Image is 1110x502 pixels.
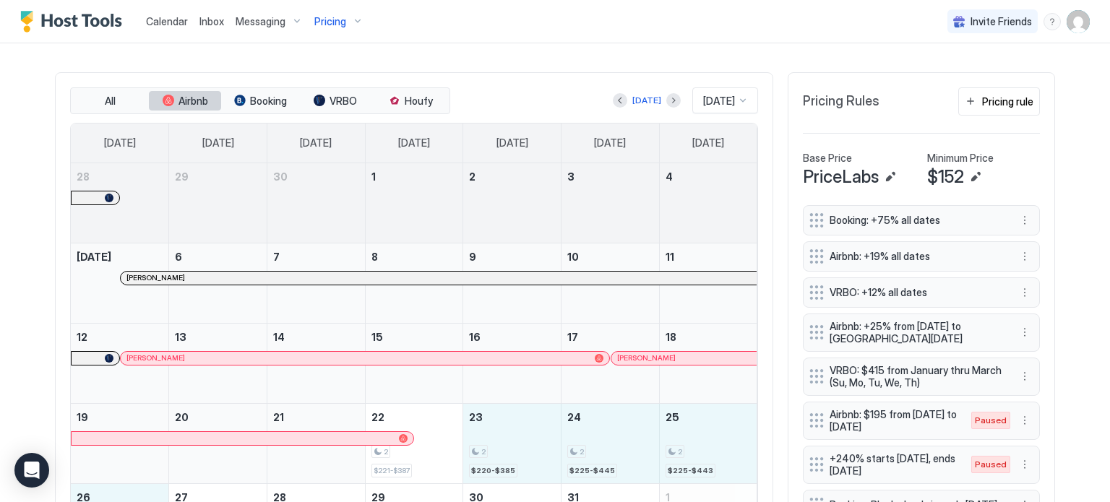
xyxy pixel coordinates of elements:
div: menu [1016,456,1033,473]
td: October 19, 2025 [71,403,169,483]
td: October 12, 2025 [71,323,169,403]
span: Messaging [236,15,285,28]
span: Airbnb: +19% all dates [830,250,1002,263]
div: menu [1044,13,1061,30]
td: October 24, 2025 [562,403,660,483]
span: VRBO: +12% all dates [830,286,1002,299]
a: October 7, 2025 [267,243,365,270]
button: More options [1016,248,1033,265]
div: [PERSON_NAME] [617,353,751,363]
a: October 10, 2025 [562,243,659,270]
td: October 6, 2025 [169,243,267,323]
a: October 14, 2025 [267,324,365,350]
div: VRBO: +12% all dates menu [803,277,1040,308]
button: More options [1016,212,1033,229]
div: [PERSON_NAME] [126,353,603,363]
td: October 15, 2025 [365,323,463,403]
button: Edit [882,168,899,186]
div: [PERSON_NAME] [126,273,751,282]
span: 21 [273,411,284,423]
a: October 11, 2025 [660,243,757,270]
td: September 30, 2025 [267,163,365,243]
span: Airbnb [178,95,208,108]
button: More options [1016,324,1033,341]
span: $221-$387 [374,466,410,475]
span: [DATE] [300,137,332,150]
div: menu [1016,368,1033,385]
span: Calendar [146,15,188,27]
span: 9 [469,251,476,263]
span: 25 [666,411,679,423]
span: $220-$385 [471,466,515,475]
button: Next month [666,93,681,108]
a: October 12, 2025 [71,324,168,350]
td: October 17, 2025 [562,323,660,403]
span: [DATE] [692,137,724,150]
span: 17 [567,331,578,343]
span: 3 [567,170,575,183]
span: 15 [371,331,383,343]
span: Paused [975,458,1007,471]
a: October 5, 2025 [71,243,168,270]
span: PriceLabs [803,166,879,188]
a: Tuesday [285,124,346,163]
span: Minimum Price [927,152,994,165]
span: 2 [469,170,476,183]
div: +240% starts [DATE], ends [DATE] Pausedmenu [803,446,1040,484]
a: Inbox [199,14,224,29]
span: [DATE] [202,137,234,150]
div: menu [1016,248,1033,265]
a: Saturday [678,124,739,163]
td: October 18, 2025 [659,323,757,403]
div: [DATE] [632,94,661,107]
div: Open Intercom Messenger [14,453,49,488]
span: 2 [384,447,388,456]
button: Airbnb [149,91,221,111]
span: 20 [175,411,189,423]
a: October 18, 2025 [660,324,757,350]
span: 18 [666,331,676,343]
button: Houfy [374,91,447,111]
button: More options [1016,412,1033,429]
a: October 1, 2025 [366,163,463,190]
a: Thursday [482,124,543,163]
a: October 23, 2025 [463,404,561,430]
span: 13 [175,331,186,343]
span: [PERSON_NAME] [126,353,185,363]
span: [DATE] [398,137,430,150]
span: 2 [481,447,486,456]
span: 11 [666,251,674,263]
span: 2 [580,447,584,456]
span: [DATE] [104,137,136,150]
td: October 14, 2025 [267,323,365,403]
span: 23 [469,411,483,423]
span: $152 [927,166,964,188]
span: Booking [250,95,287,108]
span: 19 [77,411,88,423]
a: Monday [188,124,249,163]
button: More options [1016,368,1033,385]
span: 16 [469,331,481,343]
a: October 9, 2025 [463,243,561,270]
td: October 20, 2025 [169,403,267,483]
button: More options [1016,284,1033,301]
a: October 2, 2025 [463,163,561,190]
div: Booking: +75% all dates menu [803,205,1040,235]
a: October 20, 2025 [169,404,267,430]
td: October 25, 2025 [659,403,757,483]
span: [DATE] [496,137,528,150]
a: September 28, 2025 [71,163,168,190]
span: 7 [273,251,280,263]
div: menu [1016,412,1033,429]
td: October 2, 2025 [463,163,562,243]
a: October 4, 2025 [660,163,757,190]
span: 22 [371,411,384,423]
span: Booking: +75% all dates [830,214,1002,227]
a: October 17, 2025 [562,324,659,350]
span: Base Price [803,152,852,165]
a: Host Tools Logo [20,11,129,33]
a: September 30, 2025 [267,163,365,190]
button: All [74,91,146,111]
a: October 21, 2025 [267,404,365,430]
